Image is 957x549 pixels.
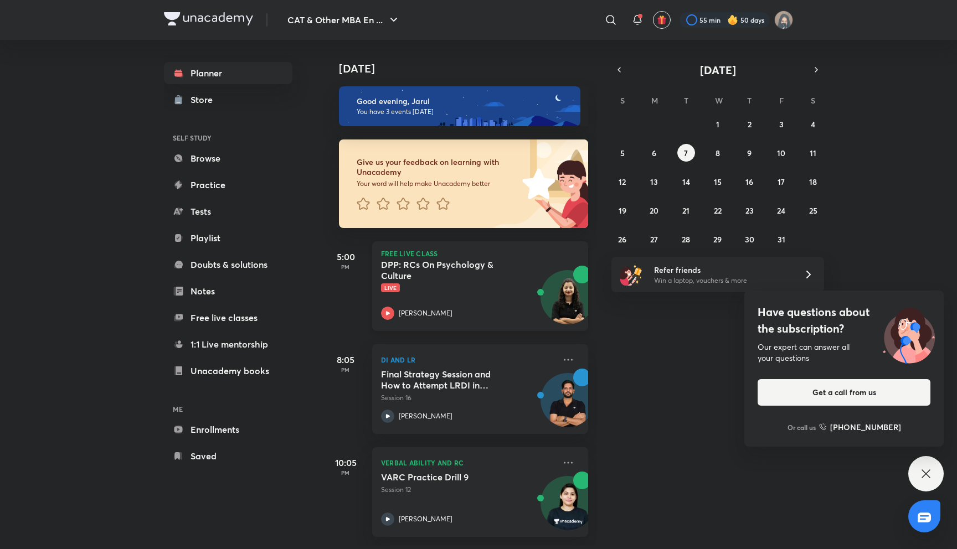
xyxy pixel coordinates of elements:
[164,307,292,329] a: Free live classes
[740,115,758,133] button: October 2, 2025
[777,148,785,158] abbr: October 10, 2025
[727,14,738,25] img: streak
[645,173,663,190] button: October 13, 2025
[682,205,690,216] abbr: October 21, 2025
[682,177,690,187] abbr: October 14, 2025
[357,157,518,177] h6: Give us your feedback on learning with Unacademy
[700,63,736,77] span: [DATE]
[654,264,790,276] h6: Refer friends
[747,95,752,106] abbr: Thursday
[650,234,658,245] abbr: October 27, 2025
[677,201,695,219] button: October 21, 2025
[619,205,626,216] abbr: October 19, 2025
[677,144,695,162] button: October 7, 2025
[614,201,631,219] button: October 19, 2025
[740,201,758,219] button: October 23, 2025
[830,421,901,433] h6: [PHONE_NUMBER]
[804,115,822,133] button: October 4, 2025
[778,177,785,187] abbr: October 17, 2025
[779,119,784,130] abbr: October 3, 2025
[541,379,594,432] img: Avatar
[620,263,642,286] img: referral
[399,411,452,421] p: [PERSON_NAME]
[773,173,790,190] button: October 17, 2025
[774,11,793,29] img: Jarul Jangid
[620,95,625,106] abbr: Sunday
[381,353,555,366] p: DI and LR
[381,283,400,292] span: Live
[740,230,758,248] button: October 30, 2025
[758,379,930,406] button: Get a call from us
[716,119,719,130] abbr: October 1, 2025
[773,144,790,162] button: October 10, 2025
[682,234,690,245] abbr: October 28, 2025
[740,173,758,190] button: October 16, 2025
[740,144,758,162] button: October 9, 2025
[541,276,594,329] img: Avatar
[323,263,368,270] p: PM
[809,177,817,187] abbr: October 18, 2025
[164,400,292,418] h6: ME
[357,179,518,188] p: Your word will help make Unacademy better
[709,230,727,248] button: October 29, 2025
[164,12,253,25] img: Company Logo
[653,11,671,29] button: avatar
[323,469,368,476] p: PM
[874,304,944,364] img: ttu_illustration_new.svg
[381,472,519,483] h5: VARC Practice Drill 9
[614,144,631,162] button: October 5, 2025
[715,95,723,106] abbr: Wednesday
[339,62,599,75] h4: [DATE]
[357,107,570,116] p: You have 3 events [DATE]
[747,148,752,158] abbr: October 9, 2025
[811,119,815,130] abbr: October 4, 2025
[381,250,579,257] p: FREE LIVE CLASS
[164,12,253,28] a: Company Logo
[164,200,292,222] a: Tests
[709,201,727,219] button: October 22, 2025
[684,148,688,158] abbr: October 7, 2025
[164,89,292,111] a: Store
[650,177,658,187] abbr: October 13, 2025
[191,93,219,106] div: Store
[164,280,292,302] a: Notes
[620,148,625,158] abbr: October 5, 2025
[716,148,720,158] abbr: October 8, 2025
[541,482,594,535] img: Avatar
[777,205,785,216] abbr: October 24, 2025
[819,421,901,433] a: [PHONE_NUMBER]
[714,177,722,187] abbr: October 15, 2025
[650,205,658,216] abbr: October 20, 2025
[381,485,555,495] p: Session 12
[652,148,656,158] abbr: October 6, 2025
[399,308,452,318] p: [PERSON_NAME]
[619,177,626,187] abbr: October 12, 2025
[779,95,784,106] abbr: Friday
[773,201,790,219] button: October 24, 2025
[758,341,930,364] div: Our expert can answer all your questions
[804,173,822,190] button: October 18, 2025
[714,205,722,216] abbr: October 22, 2025
[323,456,368,469] h5: 10:05
[657,15,667,25] img: avatar
[645,201,663,219] button: October 20, 2025
[804,144,822,162] button: October 11, 2025
[645,144,663,162] button: October 6, 2025
[745,234,754,245] abbr: October 30, 2025
[614,173,631,190] button: October 12, 2025
[773,230,790,248] button: October 31, 2025
[709,144,727,162] button: October 8, 2025
[357,96,570,106] h6: Good evening, Jarul
[618,234,626,245] abbr: October 26, 2025
[164,174,292,196] a: Practice
[485,139,588,228] img: feedback_image
[758,304,930,337] h4: Have questions about the subscription?
[164,227,292,249] a: Playlist
[614,230,631,248] button: October 26, 2025
[748,119,752,130] abbr: October 2, 2025
[323,250,368,263] h5: 5:00
[323,353,368,366] h5: 8:05
[381,369,519,391] h5: Final Strategy Session and How to Attempt LRDI in Actual CAT Exam
[677,173,695,190] button: October 14, 2025
[677,230,695,248] button: October 28, 2025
